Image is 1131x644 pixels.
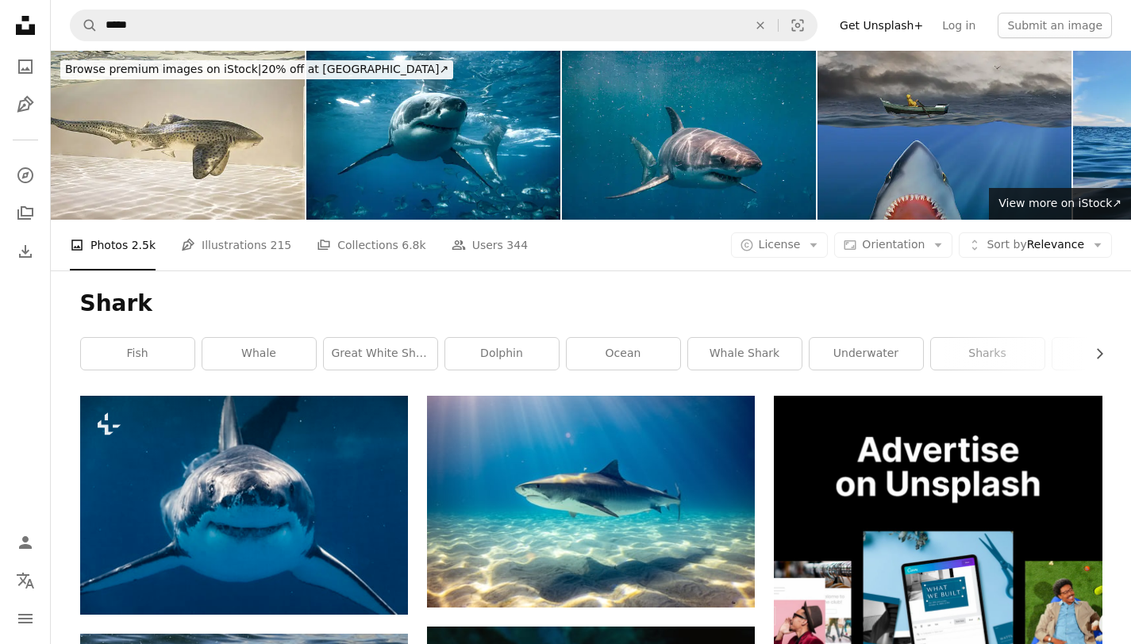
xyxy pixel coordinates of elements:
span: Orientation [862,238,925,251]
a: Users 344 [452,220,528,270]
a: underwater [810,338,923,370]
a: Browse premium images on iStock|20% off at [GEOGRAPHIC_DATA]↗ [51,51,463,89]
img: black shark underwater photo [427,396,755,608]
button: Orientation [834,232,952,258]
a: Explore [10,159,41,191]
a: Get Unsplash+ [830,13,933,38]
a: Log in / Sign up [10,527,41,558]
button: scroll list to the right [1085,338,1102,370]
a: Log in [933,13,985,38]
button: Clear [743,10,778,40]
span: Browse premium images on iStock | [65,63,261,75]
a: black shark underwater photo [427,494,755,508]
button: Visual search [779,10,817,40]
span: 6.8k [402,236,425,254]
img: Leopard Shark In The Exhibition Area - Stegostoma Tigrinum - Zebra Shark - Surrealism Art [51,51,305,220]
button: Sort byRelevance [959,232,1112,258]
a: sharks [931,338,1044,370]
a: View more on iStock↗ [989,188,1131,220]
a: Photos [10,51,41,82]
button: Submit an image [998,13,1112,38]
a: whale [202,338,316,370]
button: License [731,232,829,258]
h1: Shark [80,289,1102,318]
span: 20% off at [GEOGRAPHIC_DATA] ↗ [65,63,448,75]
a: Illustrations [10,89,41,121]
button: Menu [10,603,41,634]
a: whale shark [688,338,802,370]
span: Sort by [987,238,1026,251]
button: Language [10,565,41,596]
span: 344 [506,236,528,254]
span: View more on iStock ↗ [998,197,1121,209]
img: Great white shark turns below the ocean's surface. [306,51,560,220]
a: Illustrations 215 [181,220,291,270]
button: Search Unsplash [71,10,98,40]
a: Extreme close up of Great White Shark looking directly at camera smiling [80,497,408,512]
span: 215 [271,236,292,254]
a: Collections 6.8k [317,220,425,270]
span: License [759,238,801,251]
a: Collections [10,197,41,229]
img: Close up of juvenile Great White Shark swimming through murky water hunting for prey [562,51,816,220]
img: Conceptual image of shark attacking rowboat [817,51,1071,220]
a: dolphin [445,338,559,370]
img: Extreme close up of Great White Shark looking directly at camera smiling [80,396,408,614]
form: Find visuals sitewide [70,10,817,41]
a: Download History [10,236,41,267]
a: fish [81,338,194,370]
a: ocean [567,338,680,370]
span: Relevance [987,237,1084,253]
a: great white shark [324,338,437,370]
